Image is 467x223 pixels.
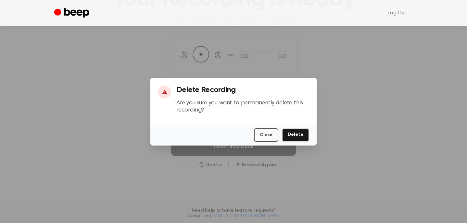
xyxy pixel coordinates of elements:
[54,7,91,19] a: Beep
[381,5,413,21] a: Log Out
[282,128,309,142] button: Delete
[176,86,309,94] h3: Delete Recording
[254,128,278,142] button: Close
[158,86,171,99] div: ⚠
[176,100,309,114] p: Are you sure you want to permanently delete this recording?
